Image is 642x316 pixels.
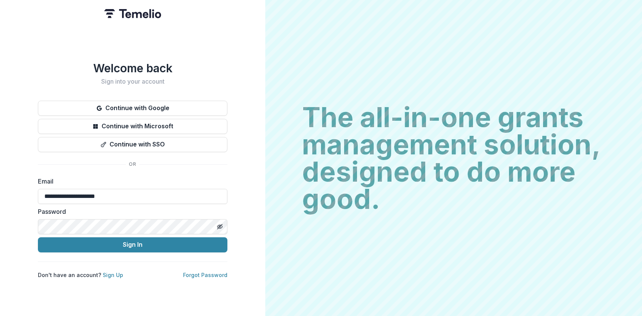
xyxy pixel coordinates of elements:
button: Sign In [38,237,227,252]
p: Don't have an account? [38,271,123,279]
button: Continue with Google [38,101,227,116]
img: Temelio [104,9,161,18]
button: Continue with SSO [38,137,227,152]
button: Continue with Microsoft [38,119,227,134]
h2: Sign into your account [38,78,227,85]
a: Forgot Password [183,272,227,278]
label: Email [38,177,223,186]
h1: Welcome back [38,61,227,75]
button: Toggle password visibility [214,221,226,233]
label: Password [38,207,223,216]
a: Sign Up [103,272,123,278]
